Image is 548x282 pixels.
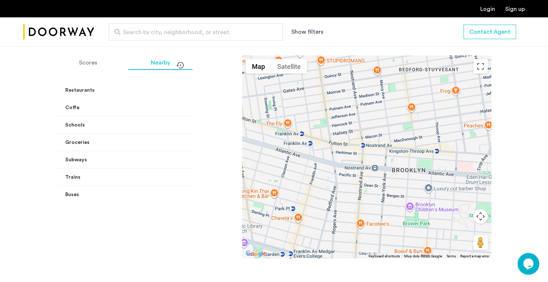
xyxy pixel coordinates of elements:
a: Registration [505,6,525,12]
button: button [464,25,516,39]
mat-expansion-panel-header: Subways [57,151,237,169]
mat-expansion-panel-header: Groceries [57,134,237,151]
span: Contact Agent [469,28,510,36]
mat-expansion-panel-header: Restaurants [57,82,237,99]
span: Map data ©2025 Google [404,254,442,258]
button: Show street map [246,59,271,74]
button: Show or hide filters [291,28,323,36]
button: Map camera controls [473,209,488,224]
mat-expansion-panel-header: Buses [57,186,237,203]
mat-panel-title: Subways [65,156,220,164]
mat-expansion-panel-header: Coffe [57,99,237,116]
span: Nearby [151,60,170,66]
a: Terms (opens in new tab) [447,254,456,259]
button: Show satellite imagery [271,59,307,74]
mat-expansion-panel-header: Schools [57,116,237,134]
mat-panel-title: Coffe [65,104,220,112]
input: Apartment Search [109,23,283,41]
button: Keyboard shortcuts [369,254,400,259]
iframe: chat widget [518,253,541,275]
button: Toggle fullscreen view [473,59,488,74]
img: Google [244,249,268,258]
mat-panel-title: Groceries [65,139,220,146]
a: Cazamio Logo [23,18,94,46]
mat-panel-title: Buses [65,191,220,199]
mat-panel-title: Trains [65,174,220,181]
span: Search by city, neighborhood, or street. [123,28,262,37]
a: Report a map error [460,254,489,259]
mat-panel-title: Restaurants [65,87,220,94]
mat-expansion-panel-header: Trains [57,169,237,186]
mat-panel-title: Schools [65,121,220,129]
button: Drag Pegman onto the map to open Street View [473,235,488,250]
span: Scores [79,60,97,66]
a: Open this area in Google Maps (opens a new window) [244,249,268,258]
img: logo [23,18,94,46]
a: Login [480,6,495,12]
